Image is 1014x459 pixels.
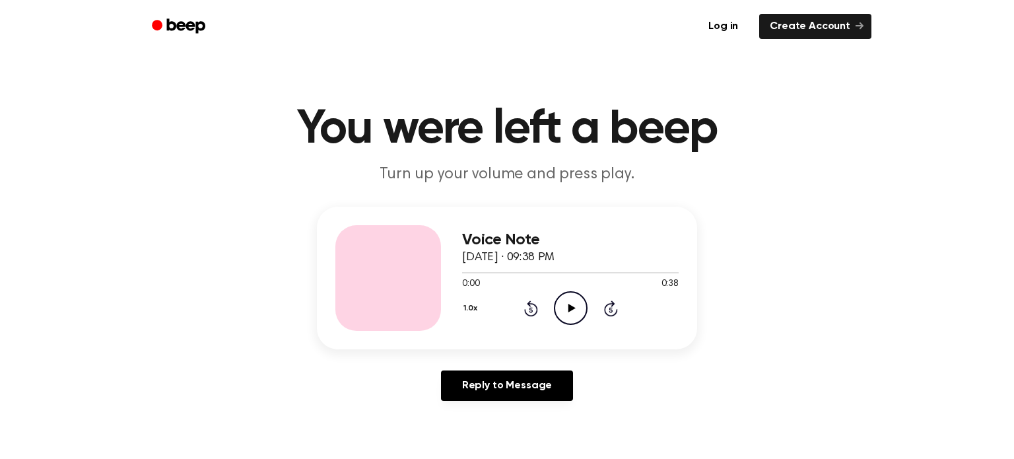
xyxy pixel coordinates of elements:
[441,371,573,401] a: Reply to Message
[169,106,845,153] h1: You were left a beep
[462,231,679,249] h3: Voice Note
[462,252,555,264] span: [DATE] · 09:38 PM
[759,14,871,39] a: Create Account
[695,11,751,42] a: Log in
[462,297,482,320] button: 1.0x
[661,277,679,291] span: 0:38
[462,277,479,291] span: 0:00
[143,14,217,40] a: Beep
[253,164,760,186] p: Turn up your volume and press play.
